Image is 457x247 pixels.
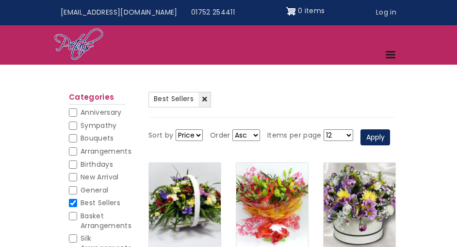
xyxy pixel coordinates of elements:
[210,130,230,141] label: Order
[184,3,242,22] a: 01752 254411
[286,3,296,19] img: Shopping cart
[154,94,194,104] span: Best Sellers
[69,93,126,105] h2: Categories
[81,133,114,143] span: Bouquets
[81,159,113,169] span: Birthdays
[369,3,403,22] a: Log in
[286,3,325,19] a: Shopping cart 0 items
[148,92,211,107] a: Best Sellers
[81,146,131,156] span: Arrangements
[81,198,120,208] span: Best Sellers
[81,185,108,195] span: General
[81,211,131,230] span: Basket Arrangements
[148,130,173,141] label: Sort by
[81,172,119,182] span: New Arrival
[149,163,221,247] img: Enchanted Basket
[324,163,395,247] img: Hat Box Arrangement
[298,6,325,16] span: 0 items
[360,129,390,146] button: Apply
[236,163,308,247] img: FireCracker
[81,121,117,130] span: Sympathy
[81,107,122,117] span: Anniversary
[267,130,322,141] label: Items per page
[54,28,104,62] img: Home
[54,3,184,22] a: [EMAIL_ADDRESS][DOMAIN_NAME]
